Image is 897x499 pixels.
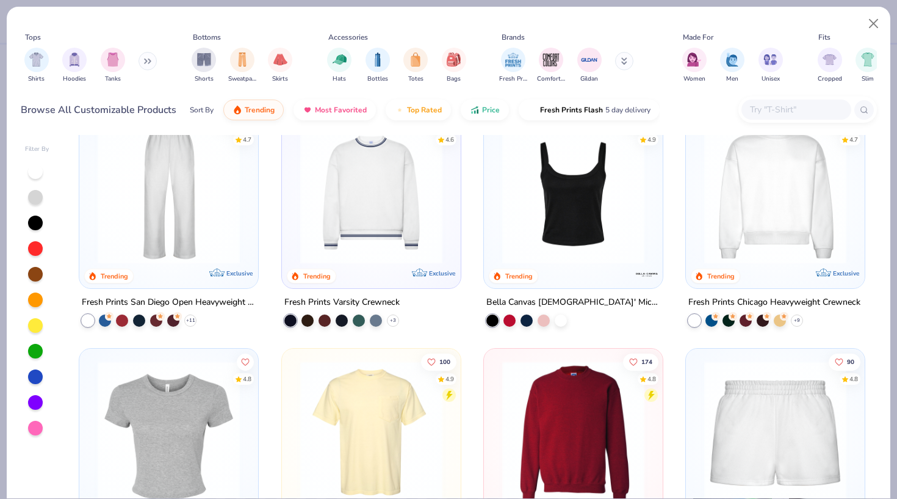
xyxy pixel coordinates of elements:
[193,32,221,43] div: Bottoms
[605,103,650,117] span: 5 day delivery
[333,75,346,84] span: Hats
[28,75,45,84] span: Shirts
[403,48,428,84] button: filter button
[726,75,738,84] span: Men
[62,48,87,84] button: filter button
[328,32,368,43] div: Accessories
[461,100,509,120] button: Price
[540,105,603,115] span: Fresh Prints Flash
[818,48,842,84] button: filter button
[29,53,43,67] img: Shirts Image
[818,48,842,84] div: filter for Cropped
[647,374,656,384] div: 4.8
[499,48,527,84] div: filter for Fresh Prints
[537,75,565,84] span: Comfort Colors
[303,105,312,115] img: most_fav.gif
[683,32,713,43] div: Made For
[504,51,522,69] img: Fresh Prints Image
[366,48,390,84] div: filter for Bottles
[542,51,560,69] img: Comfort Colors Image
[82,295,256,310] div: Fresh Prints San Diego Open Heavyweight Sweatpants
[105,75,121,84] span: Tanks
[227,269,253,277] span: Exclusive
[190,104,214,115] div: Sort By
[284,295,400,310] div: Fresh Prints Varsity Crewneck
[294,121,448,263] img: 4d4398e1-a86f-4e3e-85fd-b9623566810e
[720,48,744,84] button: filter button
[577,48,602,84] div: filter for Gildan
[245,105,275,115] span: Trending
[327,48,351,84] div: filter for Hats
[647,135,656,144] div: 4.9
[862,75,874,84] span: Slim
[856,48,880,84] button: filter button
[228,48,256,84] div: filter for Sweatpants
[315,105,367,115] span: Most Favorited
[395,105,405,115] img: TopRated.gif
[688,295,860,310] div: Fresh Prints Chicago Heavyweight Crewneck
[829,353,860,370] button: Like
[447,53,460,67] img: Bags Image
[268,48,292,84] button: filter button
[502,32,525,43] div: Brands
[849,135,858,144] div: 4.7
[268,48,292,84] div: filter for Skirts
[749,103,843,117] input: Try "T-Shirt"
[641,359,652,365] span: 174
[823,53,837,67] img: Cropped Image
[327,48,351,84] button: filter button
[720,48,744,84] div: filter for Men
[486,295,660,310] div: Bella Canvas [DEMOGRAPHIC_DATA]' Micro Ribbed Scoop Tank
[537,48,565,84] div: filter for Comfort Colors
[580,51,599,69] img: Gildan Image
[856,48,880,84] div: filter for Slim
[762,75,780,84] span: Unisex
[273,53,287,67] img: Skirts Image
[758,48,783,84] div: filter for Unisex
[847,359,854,365] span: 90
[726,53,739,67] img: Men Image
[294,100,376,120] button: Most Favorited
[519,100,660,120] button: Fresh Prints Flash5 day delivery
[499,75,527,84] span: Fresh Prints
[861,53,874,67] img: Slim Image
[833,269,859,277] span: Exclusive
[818,75,842,84] span: Cropped
[496,121,650,263] img: 8af284bf-0d00-45ea-9003-ce4b9a3194ad
[818,32,830,43] div: Fits
[849,374,858,384] div: 4.8
[101,48,125,84] button: filter button
[106,53,120,67] img: Tanks Image
[366,48,390,84] button: filter button
[25,145,49,154] div: Filter By
[442,48,466,84] button: filter button
[243,135,251,144] div: 4.7
[682,48,707,84] div: filter for Women
[390,317,396,324] span: + 3
[499,48,527,84] button: filter button
[482,105,500,115] span: Price
[371,53,384,67] img: Bottles Image
[21,103,176,117] div: Browse All Customizable Products
[409,53,422,67] img: Totes Image
[794,317,800,324] span: + 9
[192,48,216,84] button: filter button
[63,75,86,84] span: Hoodies
[333,53,347,67] img: Hats Image
[228,75,256,84] span: Sweatpants
[445,135,453,144] div: 4.6
[195,75,214,84] span: Shorts
[62,48,87,84] div: filter for Hoodies
[25,32,41,43] div: Tops
[386,100,451,120] button: Top Rated
[223,100,284,120] button: Trending
[237,353,254,370] button: Like
[537,48,565,84] button: filter button
[683,75,705,84] span: Women
[192,48,216,84] div: filter for Shorts
[635,262,659,286] img: Bella + Canvas logo
[862,12,885,35] button: Close
[528,105,538,115] img: flash.gif
[682,48,707,84] button: filter button
[186,317,195,324] span: + 11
